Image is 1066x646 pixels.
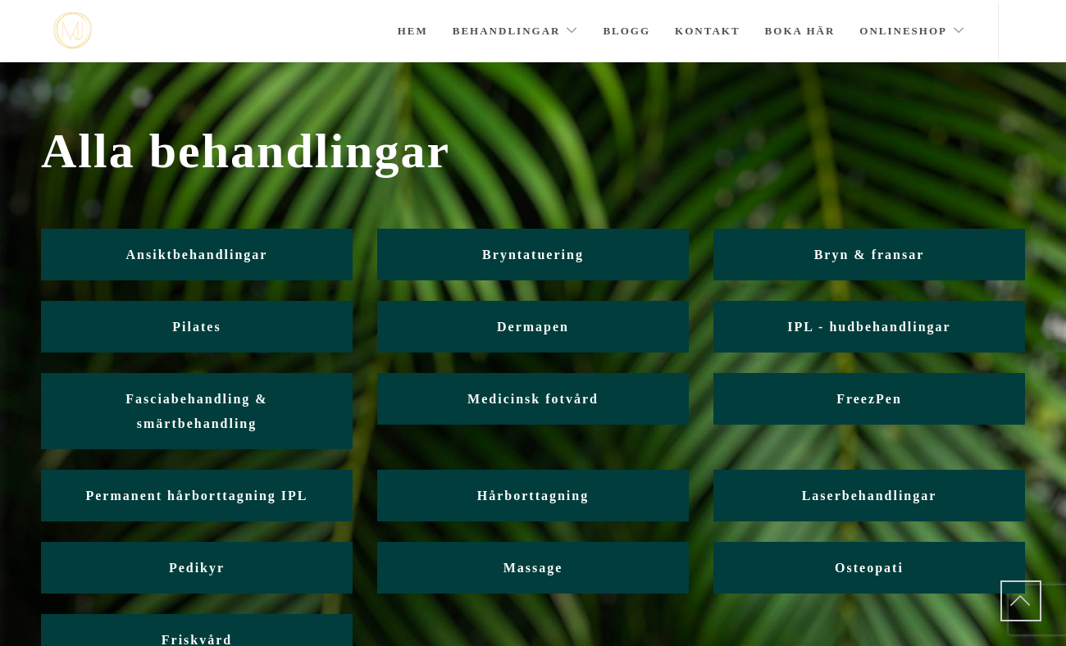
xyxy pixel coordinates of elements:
[765,2,836,60] a: Boka här
[53,12,92,49] a: mjstudio mjstudio mjstudio
[126,248,268,262] span: Ansiktbehandlingar
[675,2,740,60] a: Kontakt
[802,489,937,503] span: Laserbehandlingar
[497,320,569,334] span: Dermapen
[85,489,307,503] span: Permanent hårborttagning IPL
[172,320,221,334] span: Pilates
[53,12,92,49] img: mjstudio
[814,248,925,262] span: Bryn & fransar
[453,2,579,60] a: Behandlingar
[477,489,589,503] span: Hårborttagning
[41,542,353,594] a: Pedikyr
[836,392,902,406] span: FreezPen
[41,301,353,353] a: Pilates
[41,470,353,521] a: Permanent hårborttagning IPL
[377,229,689,280] a: Bryntatuering
[503,561,563,575] span: Massage
[377,470,689,521] a: Hårborttagning
[377,373,689,425] a: Medicinsk fotvård
[713,542,1025,594] a: Osteopati
[125,392,267,430] span: Fasciabehandling & smärtbehandling
[398,2,428,60] a: Hem
[377,542,689,594] a: Massage
[787,320,950,334] span: IPL - hudbehandlingar
[41,123,1025,180] span: Alla behandlingar
[482,248,584,262] span: Bryntatuering
[713,229,1025,280] a: Bryn & fransar
[835,561,904,575] span: Osteopati
[713,301,1025,353] a: IPL - hudbehandlingar
[713,373,1025,425] a: FreezPen
[41,229,353,280] a: Ansiktbehandlingar
[467,392,599,406] span: Medicinsk fotvård
[377,301,689,353] a: Dermapen
[603,2,650,60] a: Blogg
[41,373,353,449] a: Fasciabehandling & smärtbehandling
[713,470,1025,521] a: Laserbehandlingar
[169,561,225,575] span: Pedikyr
[859,2,965,60] a: Onlineshop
